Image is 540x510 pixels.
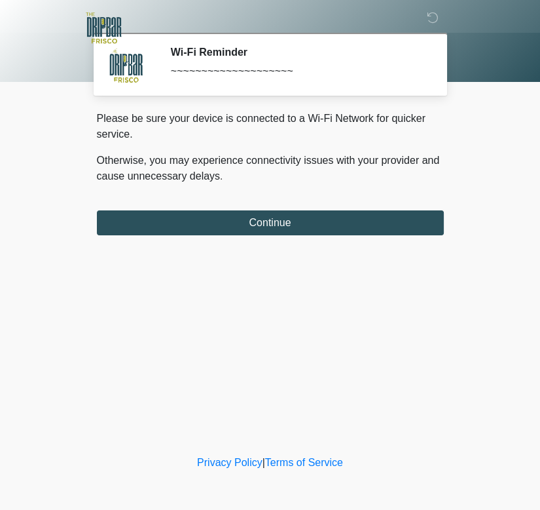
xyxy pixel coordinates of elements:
[220,170,223,182] span: .
[97,111,444,142] p: Please be sure your device is connected to a Wi-Fi Network for quicker service.
[171,64,424,79] div: ~~~~~~~~~~~~~~~~~~~~
[97,210,444,235] button: Continue
[107,46,146,85] img: Agent Avatar
[84,10,126,46] img: The DRIPBaR - Frisco Logo
[265,457,343,468] a: Terms of Service
[97,153,444,184] p: Otherwise, you may experience connectivity issues with your provider and cause unnecessary delays
[197,457,262,468] a: Privacy Policy
[262,457,265,468] a: |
